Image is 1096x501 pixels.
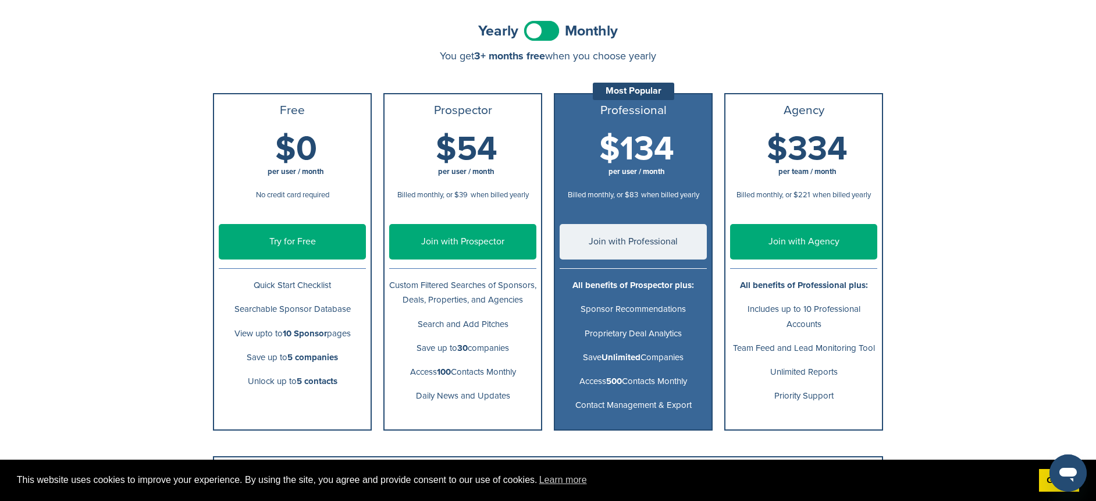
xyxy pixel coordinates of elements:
span: $0 [275,129,317,169]
div: Most Popular [593,83,674,100]
p: Unlimited Reports [730,365,877,379]
span: $134 [599,129,674,169]
b: 30 [457,343,468,353]
span: No credit card required [256,190,329,200]
span: $54 [436,129,497,169]
p: Custom Filtered Searches of Sponsors, Deals, Properties, and Agencies [389,278,536,307]
h3: Agency [730,104,877,118]
p: Team Feed and Lead Monitoring Tool [730,341,877,356]
h3: Professional [560,104,707,118]
b: All benefits of Prospector plus: [572,280,694,290]
p: Save up to [219,350,366,365]
div: You get when you choose yearly [213,50,883,62]
p: Proprietary Deal Analytics [560,326,707,341]
a: Join with Professional [560,224,707,260]
span: when billed yearly [471,190,529,200]
b: 500 [606,376,622,386]
a: dismiss cookie message [1039,469,1079,492]
span: Billed monthly, or $83 [568,190,638,200]
span: Billed monthly, or $39 [397,190,468,200]
span: Yearly [478,24,518,38]
a: Try for Free [219,224,366,260]
p: Access Contacts Monthly [560,374,707,389]
span: Billed monthly, or $221 [736,190,810,200]
b: 5 contacts [297,376,337,386]
span: when billed yearly [813,190,871,200]
a: Join with Prospector [389,224,536,260]
span: per user / month [438,167,494,176]
p: Unlock up to [219,374,366,389]
span: Monthly [565,24,618,38]
p: Includes up to 10 Professional Accounts [730,302,877,331]
b: 100 [437,367,451,377]
p: Access Contacts Monthly [389,365,536,379]
p: View upto to pages [219,326,366,341]
a: Join with Agency [730,224,877,260]
p: Sponsor Recommendations [560,302,707,317]
b: 5 companies [287,352,338,363]
span: per user / month [609,167,665,176]
span: $334 [767,129,848,169]
p: Daily News and Updates [389,389,536,403]
p: Searchable Sponsor Database [219,302,366,317]
p: Quick Start Checklist [219,278,366,293]
h3: Prospector [389,104,536,118]
span: per team / month [778,167,837,176]
iframe: Button to launch messaging window [1049,454,1087,492]
p: Save up to companies [389,341,536,356]
b: All benefits of Professional plus: [740,280,868,290]
p: Save Companies [560,350,707,365]
p: Priority Support [730,389,877,403]
a: learn more about cookies [538,471,589,489]
span: per user / month [268,167,324,176]
b: 10 Sponsor [283,328,327,339]
p: Contact Management & Export [560,398,707,413]
span: This website uses cookies to improve your experience. By using the site, you agree and provide co... [17,471,1030,489]
h3: Free [219,104,366,118]
span: when billed yearly [641,190,699,200]
p: Search and Add Pitches [389,317,536,332]
span: 3+ months free [474,49,545,62]
b: Unlimited [602,352,640,363]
